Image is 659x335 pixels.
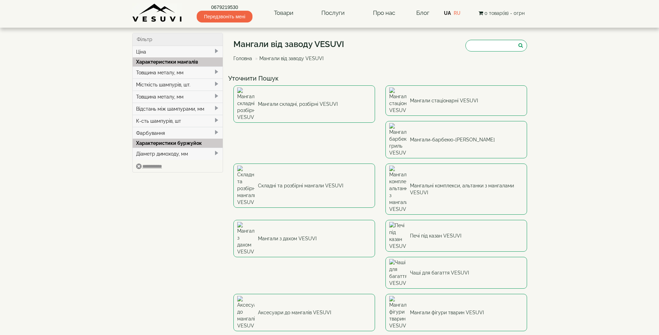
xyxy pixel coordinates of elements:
a: Мангали складні, розбірні VESUVI Мангали складні, розбірні VESUVI [233,85,375,123]
a: 0679219530 [197,4,252,11]
a: Чаші для багаття VESUVI Чаші для багаття VESUVI [385,257,527,289]
h1: Мангали від заводу VESUVI [233,40,344,49]
img: Печі під казан VESUVI [389,222,407,250]
li: Мангали від заводу VESUVI [253,55,323,62]
span: 0 товар(ів) - 0грн [484,10,525,16]
img: Мангали фігури тварин VESUVI [389,296,407,329]
span: Передзвоніть мені [197,11,252,22]
div: Характеристики мангалів [133,57,223,66]
img: Мангальні комплекси, альтанки з мангалами VESUVI [389,166,407,213]
img: Мангали-барбекю-гриль VESUVI [389,123,407,156]
div: Товщина металу, мм [133,91,223,103]
a: Мангали-барбекю-гриль VESUVI Мангали-барбекю-[PERSON_NAME] [385,121,527,158]
a: Товари [267,5,300,21]
div: Відстань між шампурами, мм [133,103,223,115]
img: Чаші для багаття VESUVI [389,259,407,287]
a: Мангали фігури тварин VESUVI Мангали фігури тварин VESUVI [385,294,527,331]
div: К-сть шампурів, шт [133,115,223,127]
div: Фільтр [133,33,223,46]
a: UA [444,10,451,16]
div: Товщина металу, мм [133,66,223,78]
a: Складні та розбірні мангали VESUVI Складні та розбірні мангали VESUVI [233,164,375,208]
button: 0 товар(ів) - 0грн [477,9,527,17]
a: Аксесуари до мангалів VESUVI Аксесуари до мангалів VESUVI [233,294,375,331]
div: Ціна [133,46,223,58]
div: Характеристики буржуйок [133,139,223,148]
a: Печі під казан VESUVI Печі під казан VESUVI [385,220,527,252]
img: Мангали складні, розбірні VESUVI [237,87,255,121]
a: Мангальні комплекси, альтанки з мангалами VESUVI Мангальні комплекси, альтанки з мангалами VESUVI [385,164,527,215]
img: Мангали з дахом VESUVI [237,222,255,255]
div: Місткість шампурів, шт. [133,78,223,91]
a: Головна [233,56,252,61]
img: Мангали стаціонарні VESUVI [389,87,407,114]
a: Блог [416,9,429,16]
img: Аксесуари до мангалів VESUVI [237,296,255,329]
div: Діаметр димоходу, мм [133,148,223,160]
a: Мангали стаціонарні VESUVI Мангали стаціонарні VESUVI [385,85,527,116]
a: Про нас [366,5,402,21]
div: Фарбування [133,127,223,139]
img: Складні та розбірні мангали VESUVI [237,166,255,206]
a: RU [454,10,461,16]
a: Мангали з дахом VESUVI Мангали з дахом VESUVI [233,220,375,257]
h4: Уточнити Пошук [228,75,532,82]
img: Завод VESUVI [132,3,182,22]
a: Послуги [314,5,351,21]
